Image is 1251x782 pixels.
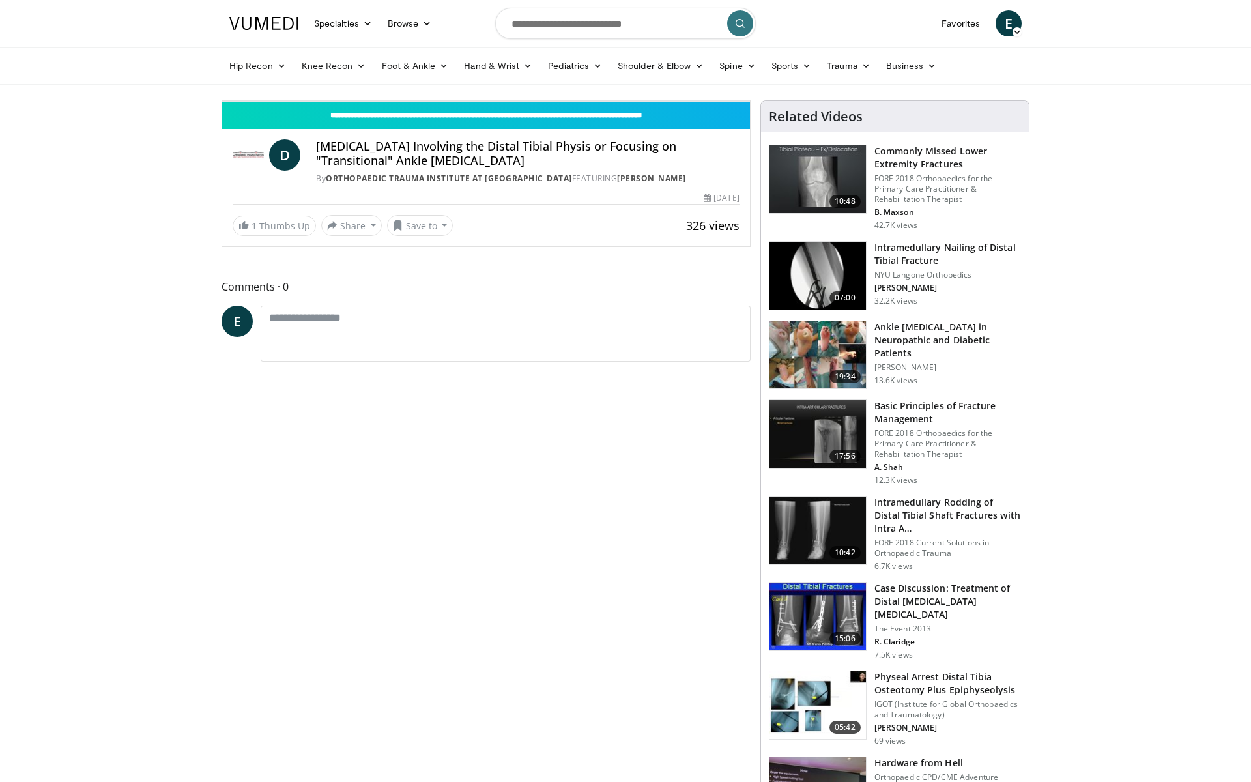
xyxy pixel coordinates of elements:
[233,216,316,236] a: 1 Thumbs Up
[874,375,917,386] p: 13.6K views
[229,17,298,30] img: VuMedi Logo
[874,582,1021,621] h3: Case Discussion: Treatment of Distal [MEDICAL_DATA] [MEDICAL_DATA]
[374,53,457,79] a: Foot & Ankle
[874,462,1021,472] p: A. Shah
[610,53,712,79] a: Shoulder & Elbow
[874,428,1021,459] p: FORE 2018 Orthopaedics for the Primary Care Practitioner & Rehabilitation Therapist
[222,53,294,79] a: Hip Recon
[233,139,264,171] img: Orthopaedic Trauma Institute at UCSF
[456,53,540,79] a: Hand & Wrist
[878,53,945,79] a: Business
[495,8,756,39] input: Search topics, interventions
[874,321,1021,360] h3: Ankle [MEDICAL_DATA] in Neuropathic and Diabetic Patients
[829,546,861,559] span: 10:42
[769,145,1021,231] a: 10:48 Commonly Missed Lower Extremity Fractures FORE 2018 Orthopaedics for the Primary Care Pract...
[326,173,572,184] a: Orthopaedic Trauma Institute at [GEOGRAPHIC_DATA]
[769,145,866,213] img: 4aa379b6-386c-4fb5-93ee-de5617843a87.150x105_q85_crop-smart_upscale.jpg
[380,10,440,36] a: Browse
[769,496,1021,572] a: 10:42 Intramedullary Rodding of Distal Tibial Shaft Fractures with Intra A… FORE 2018 Current Sol...
[769,671,1021,746] a: 05:42 Physeal Arrest Distal Tibia Osteotomy Plus Epiphyseolysis IGOT (Institute for Global Orthop...
[829,291,861,304] span: 07:00
[540,53,610,79] a: Pediatrics
[306,10,380,36] a: Specialties
[321,215,382,236] button: Share
[712,53,763,79] a: Spine
[316,173,740,184] div: By FEATURING
[769,582,1021,660] a: 15:06 Case Discussion: Treatment of Distal [MEDICAL_DATA] [MEDICAL_DATA] The Event 2013 R. Clarid...
[874,399,1021,426] h3: Basic Principles of Fracture Management
[996,10,1022,36] a: E
[617,173,686,184] a: [PERSON_NAME]
[874,496,1021,535] h3: Intramedullary Rodding of Distal Tibial Shaft Fractures with Intra A…
[874,671,1021,697] h3: Physeal Arrest Distal Tibia Osteotomy Plus Epiphyseolysis
[222,101,750,102] video-js: Video Player
[252,220,257,232] span: 1
[769,671,866,739] img: 669613f4-cb48-4897-9182-144c0e6473a3.150x105_q85_crop-smart_upscale.jpg
[874,241,1021,267] h3: Intramedullary Nailing of Distal Tibial Fracture
[686,218,740,233] span: 326 views
[829,721,861,734] span: 05:42
[874,637,1021,647] p: R. Claridge
[874,757,1021,770] h3: Hardware from Hell
[769,109,863,124] h4: Related Videos
[769,242,866,310] img: Egol_IM_1.png.150x105_q85_crop-smart_upscale.jpg
[222,306,253,337] a: E
[874,207,1021,218] p: B. Maxson
[829,450,861,463] span: 17:56
[769,400,866,468] img: bc1996f8-a33c-46db-95f7-836c2427973f.150x105_q85_crop-smart_upscale.jpg
[874,283,1021,293] p: [PERSON_NAME]
[874,362,1021,373] p: [PERSON_NAME]
[764,53,820,79] a: Sports
[829,632,861,645] span: 15:06
[874,650,913,660] p: 7.5K views
[874,538,1021,558] p: FORE 2018 Current Solutions in Orthopaedic Trauma
[269,139,300,171] a: D
[769,399,1021,485] a: 17:56 Basic Principles of Fracture Management FORE 2018 Orthopaedics for the Primary Care Practit...
[829,195,861,208] span: 10:48
[874,145,1021,171] h3: Commonly Missed Lower Extremity Fractures
[769,321,866,389] img: 553c0fcc-025f-46a8-abd3-2bc504dbb95e.150x105_q85_crop-smart_upscale.jpg
[769,497,866,564] img: 92e15c60-1a23-4c94-9703-c1e6f63947b4.150x105_q85_crop-smart_upscale.jpg
[874,624,1021,634] p: The Event 2013
[704,192,739,204] div: [DATE]
[294,53,374,79] a: Knee Recon
[874,475,917,485] p: 12.3K views
[874,220,917,231] p: 42.7K views
[874,723,1021,733] p: [PERSON_NAME]
[829,370,861,383] span: 19:34
[874,561,913,572] p: 6.7K views
[874,296,917,306] p: 32.2K views
[769,321,1021,390] a: 19:34 Ankle [MEDICAL_DATA] in Neuropathic and Diabetic Patients [PERSON_NAME] 13.6K views
[874,736,906,746] p: 69 views
[874,173,1021,205] p: FORE 2018 Orthopaedics for the Primary Care Practitioner & Rehabilitation Therapist
[769,583,866,650] img: d9ea571f-fcf8-4719-8195-8bfd3a7c35dc.150x105_q85_crop-smart_upscale.jpg
[769,241,1021,310] a: 07:00 Intramedullary Nailing of Distal Tibial Fracture NYU Langone Orthopedics [PERSON_NAME] 32.2...
[819,53,878,79] a: Trauma
[874,699,1021,720] p: IGOT (Institute for Global Orthopaedics and Traumatology)
[934,10,988,36] a: Favorites
[387,215,453,236] button: Save to
[874,270,1021,280] p: NYU Langone Orthopedics
[222,278,751,295] span: Comments 0
[316,139,740,167] h4: [MEDICAL_DATA] Involving the Distal Tibial Physis or Focusing on "Transitional" Ankle [MEDICAL_DATA]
